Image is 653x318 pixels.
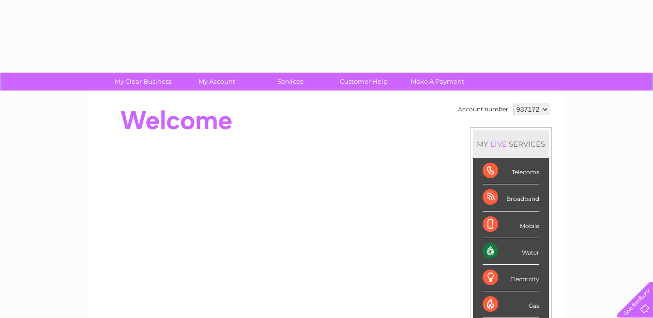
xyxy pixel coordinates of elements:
div: MY SERVICES [473,130,549,158]
td: Account number [456,101,511,118]
div: Telecoms [483,158,539,184]
div: Mobile [483,212,539,238]
div: Electricity [483,265,539,291]
div: LIVE [488,139,509,149]
a: Make A Payment [397,73,477,91]
div: Water [483,238,539,265]
a: My Account [177,73,257,91]
a: Customer Help [324,73,404,91]
div: Broadband [483,184,539,211]
a: Services [250,73,330,91]
div: Gas [483,291,539,318]
a: My Clear Business [103,73,183,91]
